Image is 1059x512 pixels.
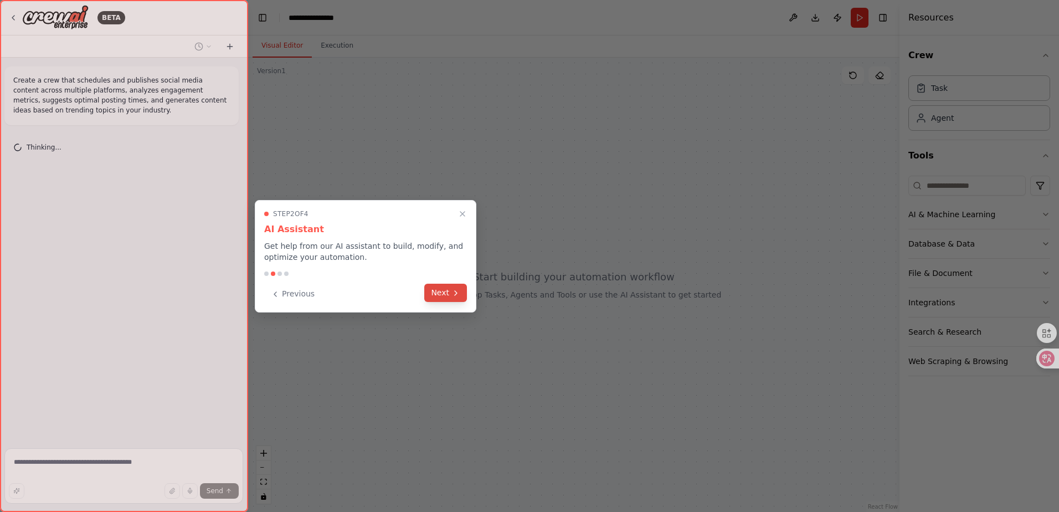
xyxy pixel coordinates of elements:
button: Next [424,284,467,302]
span: Step 2 of 4 [273,209,309,218]
button: Hide left sidebar [255,10,270,25]
h3: AI Assistant [264,223,467,236]
p: Get help from our AI assistant to build, modify, and optimize your automation. [264,240,467,263]
button: Previous [264,285,321,303]
button: Close walkthrough [456,207,469,221]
